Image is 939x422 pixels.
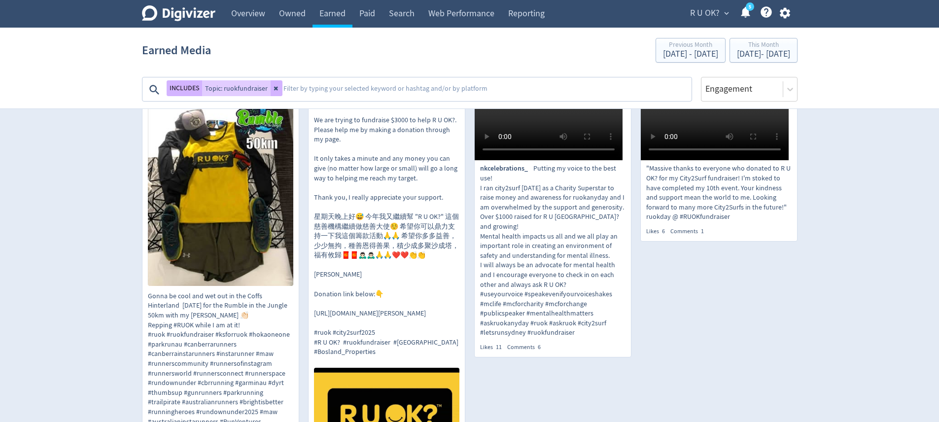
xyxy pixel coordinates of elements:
[480,343,507,352] div: Likes
[746,2,754,11] a: 5
[646,164,792,222] p: "Massive thanks to everyone who donated to R U OK? for my City2Surf fundraiser! I'm stoked to hav...
[148,92,293,286] img: Gonna be cool and wet out in the Coffs Hinterland tomorrow for the Rumble in the Jungle 50km with...
[167,80,202,96] button: INCLUDES
[314,86,459,357] p: Hi my beloved families and friends, brothers & sisters, We are trying to fundraise $3000 to help ...
[496,343,502,351] span: 11
[730,38,798,63] button: This Month[DATE]- [DATE]
[663,50,718,59] div: [DATE] - [DATE]
[507,343,546,352] div: Comments
[748,3,751,10] text: 5
[662,227,665,235] span: 6
[737,50,790,59] div: [DATE] - [DATE]
[656,38,726,63] button: Previous Month[DATE] - [DATE]
[480,164,626,338] p: Putting my voice to the best use! I ran city2surf [DATE] as a Charity Superstar to raise money an...
[670,227,709,236] div: Comments
[641,44,797,235] a: View post1:33 PM [DATE] AEST"Massive thanks to everyone who donated to R U OK? for my City2Surf f...
[663,41,718,50] div: Previous Month
[142,35,211,66] h1: Earned Media
[205,85,268,92] span: Topic: ruokfundraiser
[687,5,731,21] button: R U OK?
[475,44,631,351] a: nkcelebrations_5:38 PM [DATE] AESTnkcelebrations_Putting my voice to the best use! I ran city2sur...
[737,41,790,50] div: This Month
[646,227,670,236] div: Likes
[722,9,731,18] span: expand_more
[701,227,704,235] span: 1
[480,164,533,174] span: nkcelebrations_
[690,5,720,21] span: R U OK?
[538,343,541,351] span: 6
